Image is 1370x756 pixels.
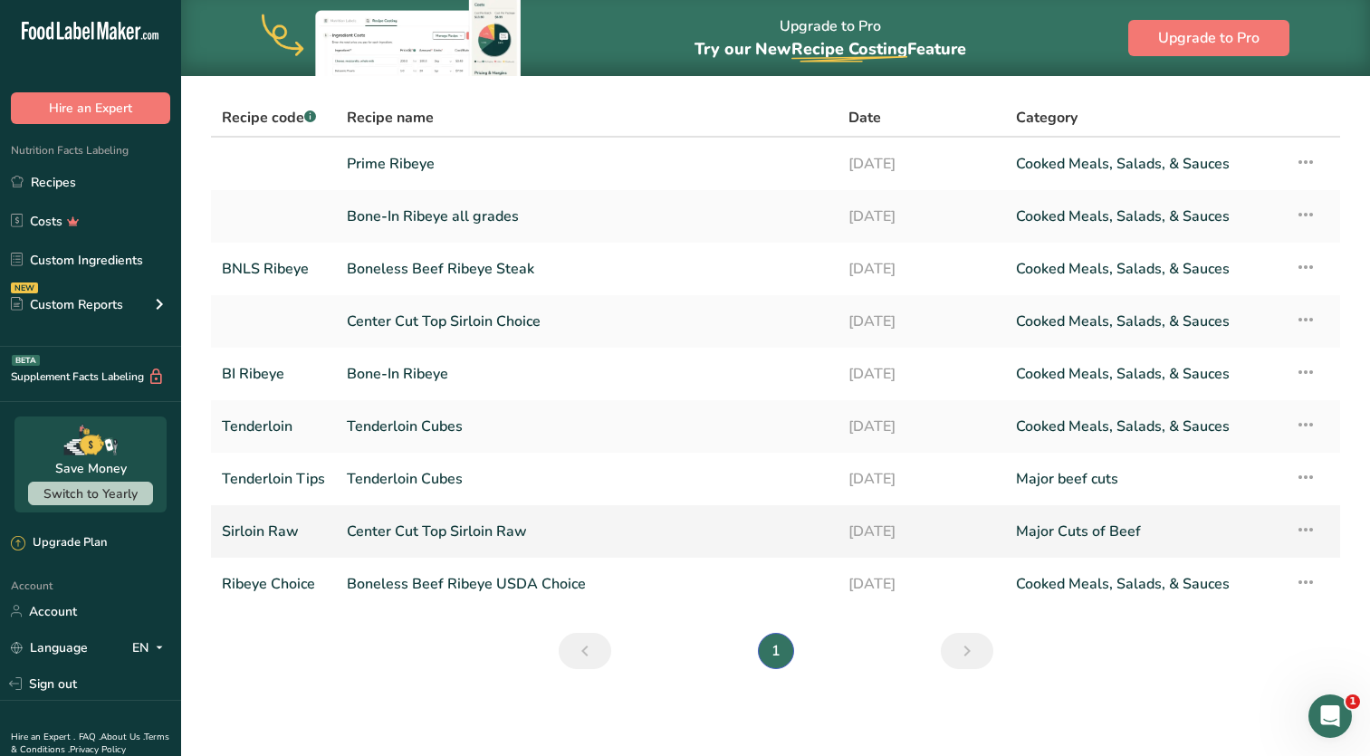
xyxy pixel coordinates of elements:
[347,197,827,235] a: Bone-In Ribeye all grades
[848,407,994,445] a: [DATE]
[1016,145,1273,183] a: Cooked Meals, Salads, & Sauces
[43,485,138,502] span: Switch to Yearly
[1016,407,1273,445] a: Cooked Meals, Salads, & Sauces
[1016,512,1273,550] a: Major Cuts of Beef
[1128,20,1289,56] button: Upgrade to Pro
[1158,27,1260,49] span: Upgrade to Pro
[222,565,325,603] a: Ribeye Choice
[222,250,325,288] a: BNLS Ribeye
[848,355,994,393] a: [DATE]
[848,145,994,183] a: [DATE]
[347,107,434,129] span: Recipe name
[1016,302,1273,340] a: Cooked Meals, Salads, & Sauces
[222,512,325,550] a: Sirloin Raw
[848,460,994,498] a: [DATE]
[12,355,40,366] div: BETA
[55,459,127,478] div: Save Money
[132,636,170,658] div: EN
[222,108,316,128] span: Recipe code
[222,407,325,445] a: Tenderloin
[347,145,827,183] a: Prime Ribeye
[559,633,611,669] a: Previous page
[222,355,325,393] a: BI Ribeye
[791,38,907,60] span: Recipe Costing
[11,731,169,756] a: Terms & Conditions .
[11,632,88,664] a: Language
[848,107,881,129] span: Date
[1016,355,1273,393] a: Cooked Meals, Salads, & Sauces
[848,197,994,235] a: [DATE]
[695,1,966,76] div: Upgrade to Pro
[347,302,827,340] a: Center Cut Top Sirloin Choice
[1016,565,1273,603] a: Cooked Meals, Salads, & Sauces
[347,512,827,550] a: Center Cut Top Sirloin Raw
[11,92,170,124] button: Hire an Expert
[11,534,107,552] div: Upgrade Plan
[848,250,994,288] a: [DATE]
[11,295,123,314] div: Custom Reports
[1308,694,1352,738] iframe: Intercom live chat
[79,731,101,743] a: FAQ .
[347,250,827,288] a: Boneless Beef Ribeye Steak
[11,731,75,743] a: Hire an Expert .
[222,460,325,498] a: Tenderloin Tips
[1016,197,1273,235] a: Cooked Meals, Salads, & Sauces
[101,731,144,743] a: About Us .
[347,355,827,393] a: Bone-In Ribeye
[1016,107,1078,129] span: Category
[1346,694,1360,709] span: 1
[941,633,993,669] a: Next page
[11,282,38,293] div: NEW
[28,482,153,505] button: Switch to Yearly
[70,743,126,756] a: Privacy Policy
[1016,460,1273,498] a: Major beef cuts
[347,565,827,603] a: Boneless Beef Ribeye USDA Choice
[848,565,994,603] a: [DATE]
[695,38,966,60] span: Try our New Feature
[848,302,994,340] a: [DATE]
[848,512,994,550] a: [DATE]
[1016,250,1273,288] a: Cooked Meals, Salads, & Sauces
[347,460,827,498] a: Tenderloin Cubes
[347,407,827,445] a: Tenderloin Cubes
